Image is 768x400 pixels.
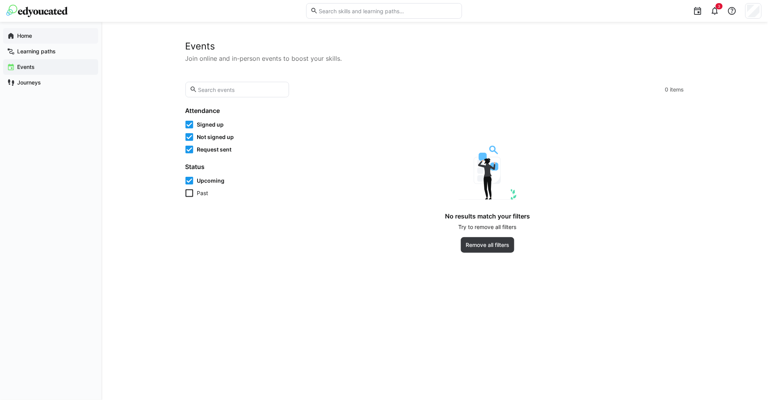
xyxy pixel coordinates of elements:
[197,121,224,129] span: Signed up
[185,107,282,115] h4: Attendance
[445,212,530,220] h4: No results match your filters
[197,177,225,185] span: Upcoming
[318,7,457,14] input: Search skills and learning paths…
[197,146,232,153] span: Request sent
[197,133,234,141] span: Not signed up
[670,86,684,93] span: items
[665,86,669,93] span: 0
[197,86,285,93] input: Search events
[459,223,517,231] p: Try to remove all filters
[197,189,208,197] span: Past
[718,4,720,9] span: 3
[185,41,684,52] h2: Events
[461,237,515,253] button: Remove all filters
[185,54,684,63] p: Join online and in-person events to boost your skills.
[465,241,511,249] span: Remove all filters
[185,163,282,171] h4: Status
